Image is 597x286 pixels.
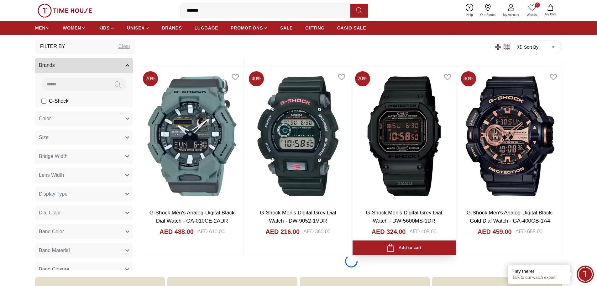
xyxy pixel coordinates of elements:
[478,227,512,236] h4: AED 459.00
[162,22,182,34] a: BRANDS
[464,13,475,17] span: Help
[197,228,224,235] div: AED 610.00
[98,22,114,34] a: KIDS
[512,268,566,274] div: Hey there!
[63,25,81,31] span: WOMEN
[35,186,133,202] button: Display Type
[500,13,522,17] span: My Account
[366,210,442,224] a: G-Shock Men's Digital Grey Dial Watch - DW-5600MS-1DR
[98,25,110,31] span: KIDS
[160,227,194,236] h4: AED 488.00
[461,71,476,86] span: 30 %
[149,210,235,224] a: G-Shock Men's Analog-Digital Black Dial Watch - GA-010CE-2ADR
[38,4,92,18] img: ...
[372,227,406,236] h4: AED 324.00
[40,43,65,50] h3: Filter By
[535,3,540,8] span: 0
[516,228,542,235] div: AED 655.00
[305,22,325,34] a: GIFTING
[280,22,293,34] a: SALE
[35,243,133,258] button: Band Material
[355,71,370,86] span: 20 %
[353,69,456,204] img: G-Shock Men's Digital Grey Dial Watch - DW-5600MS-1DR
[35,205,133,220] button: Dial Color
[35,224,133,239] button: Band Color
[577,266,594,283] div: Chat Widget
[35,262,133,277] button: Band Closure
[409,228,436,235] div: AED 405.00
[477,3,499,19] a: Our Stores
[39,171,64,179] span: Lens Width
[516,44,540,50] button: Sort By:
[35,25,45,31] span: MEN
[337,22,366,34] a: CASIO SALE
[231,22,268,34] a: PROMOTIONS
[118,43,130,50] div: Clear
[265,227,300,236] h4: AED 216.00
[246,69,349,204] img: G-Shock Men's Digital Grey Dial Watch - DW-9052-1VDR
[467,210,553,224] a: G-Shock Men's Analog-Digital Black-Gold Dial Watch - GA-400GB-1A4
[140,69,244,204] img: G-Shock Men's Analog-Digital Black Dial Watch - GA-010CE-2ADR
[542,12,558,17] span: My Bag
[39,190,67,198] span: Display Type
[523,3,541,19] a: 0Wishlist
[39,247,70,254] span: Band Material
[49,97,68,105] span: G-Shock
[39,115,51,122] span: Color
[39,62,55,69] span: Brands
[249,71,264,86] span: 40 %
[512,275,566,280] p: Talk to our watch expert!
[463,3,477,19] a: Help
[127,25,144,31] span: UNISEX
[41,99,46,104] input: G-Shock
[162,25,182,31] span: BRANDS
[35,111,133,126] button: Color
[195,22,218,34] a: LUGGAGE
[35,168,133,183] button: Lens Width
[39,134,49,141] span: Size
[337,25,366,31] span: CASIO SALE
[39,209,61,217] span: Dial Color
[478,13,498,17] span: Our Stores
[280,25,293,31] span: SALE
[143,71,158,86] span: 20 %
[353,240,456,255] button: Add to cart
[260,210,336,224] a: G-Shock Men's Digital Grey Dial Watch - DW-9052-1VDR
[39,266,69,273] span: Band Closure
[39,153,68,160] span: Bridge Width
[541,3,559,18] button: My Bag
[63,22,86,34] a: WOMEN
[386,244,421,252] div: Add to cart
[305,25,325,31] span: GIFTING
[35,149,133,164] button: Bridge Width
[303,228,330,235] div: AED 360.00
[39,228,64,235] span: Band Color
[35,130,133,145] button: Size
[523,44,540,50] span: Sort By:
[458,69,562,204] img: G-Shock Men's Analog-Digital Black-Gold Dial Watch - GA-400GB-1A4
[195,25,218,31] span: LUGGAGE
[231,25,263,31] span: PROMOTIONS
[35,58,133,73] button: Brands
[524,13,540,17] span: Wishlist
[127,22,149,34] a: UNISEX
[35,22,50,34] a: MEN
